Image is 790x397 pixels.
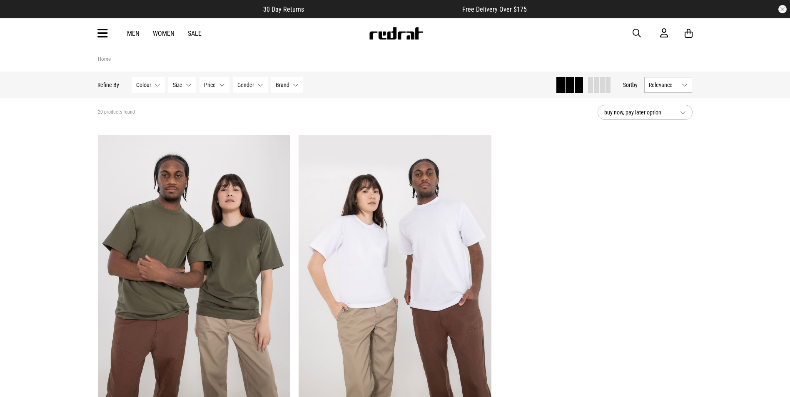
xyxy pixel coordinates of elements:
[127,30,140,37] a: Men
[173,82,183,88] span: Size
[200,77,230,93] button: Price
[321,5,446,13] iframe: Customer reviews powered by Trustpilot
[649,82,679,88] span: Relevance
[132,77,165,93] button: Colour
[169,77,197,93] button: Size
[645,77,693,93] button: Relevance
[462,5,527,13] span: Free Delivery Over $175
[276,82,290,88] span: Brand
[369,27,424,40] img: Redrat logo
[98,56,111,62] a: Home
[238,82,254,88] span: Gender
[98,82,120,88] p: Refine By
[623,80,638,90] button: Sortby
[598,105,693,120] button: buy now, pay later option
[204,82,216,88] span: Price
[633,82,638,88] span: by
[98,109,135,116] span: 20 products found
[604,107,673,117] span: buy now, pay later option
[137,82,152,88] span: Colour
[263,5,304,13] span: 30 Day Returns
[153,30,174,37] a: Women
[188,30,202,37] a: Sale
[233,77,268,93] button: Gender
[272,77,304,93] button: Brand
